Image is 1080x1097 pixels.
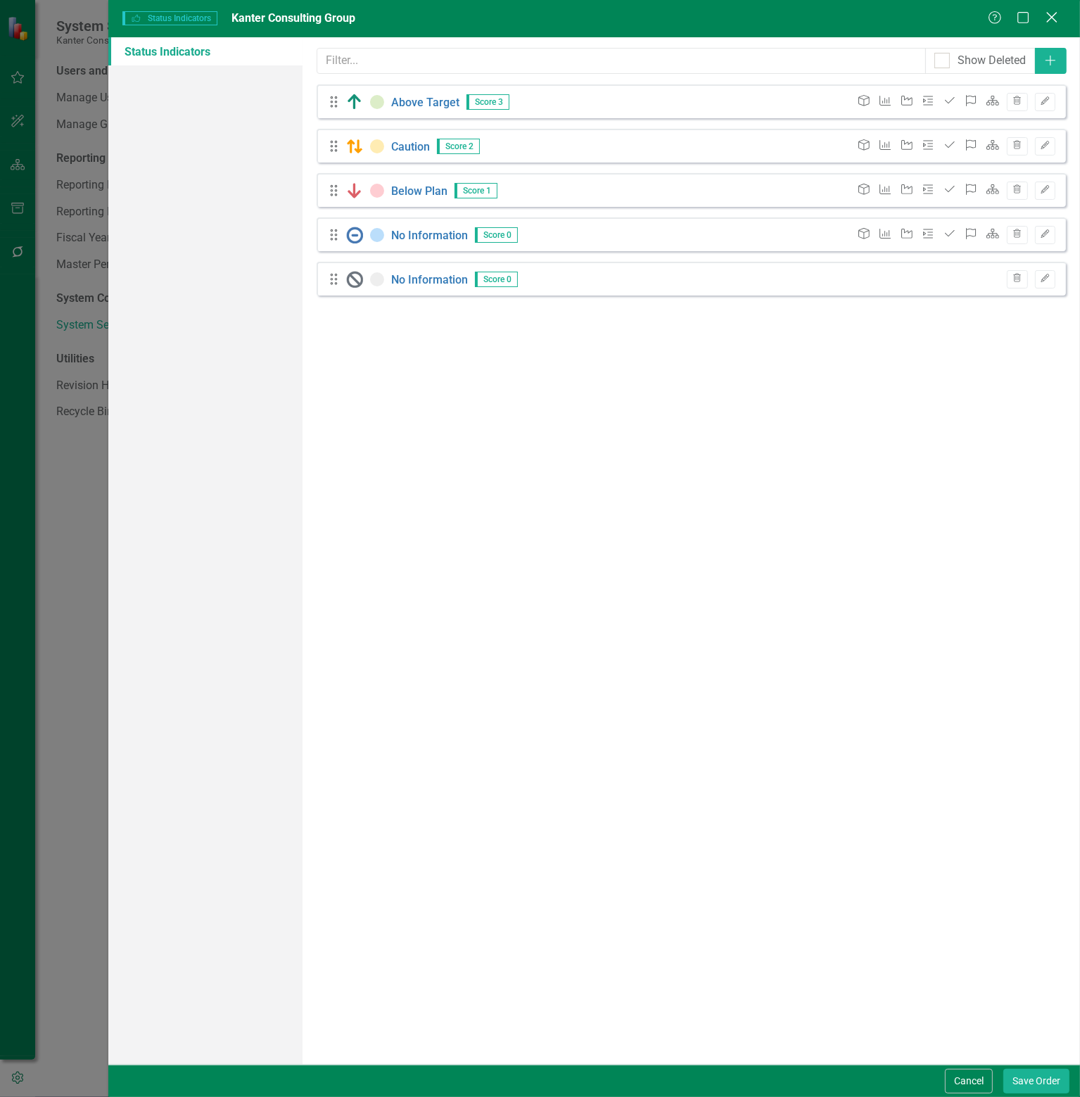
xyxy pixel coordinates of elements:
a: Caution [391,139,430,153]
span: Score 3 [466,94,509,110]
img: No Information [346,271,363,288]
img: Caution [346,138,363,155]
a: Below Plan [391,184,447,198]
span: Status Indicators [122,11,217,25]
span: Score 2 [437,139,480,154]
span: Score 0 [475,272,518,287]
span: Score 1 [455,183,497,198]
a: No Information [391,228,468,242]
button: Cancel [945,1069,993,1093]
span: Score 0 [475,227,518,243]
img: No Information [346,227,363,243]
img: Below Plan [346,182,363,199]
div: Show Deleted [958,53,1027,69]
a: Status Indicators [108,37,303,65]
button: Save Order [1003,1069,1069,1093]
img: Above Target [346,94,363,110]
input: Filter... [317,48,926,74]
a: Above Target [391,95,459,109]
a: No Information [391,272,468,286]
span: Kanter Consulting Group [231,11,355,25]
